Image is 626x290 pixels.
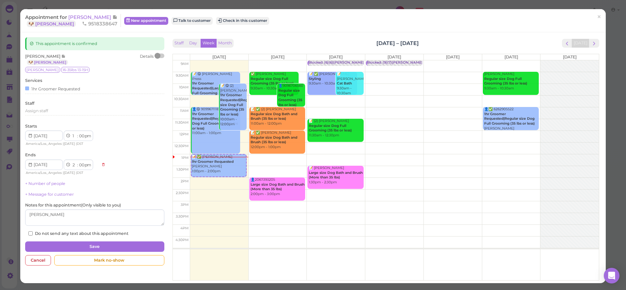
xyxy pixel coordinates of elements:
span: [PERSON_NAME] [68,14,112,20]
button: prev [562,39,572,48]
span: 12pm [179,132,189,136]
span: [DATE] [504,54,518,59]
b: 1hr Groomer Requested|Regular size Dog Full Grooming (35 lbs or less) [484,112,535,126]
span: [DATE] [563,54,577,59]
span: [DATE] [64,171,75,175]
div: Mark no-show [54,255,164,266]
b: 1hr Groomer Requested [192,160,234,164]
b: Regular size Dog Full Grooming (35 lbs or less) [251,77,294,86]
b: Large size Dog Bath and Brush (More than 35 lbs) [309,171,363,180]
div: Details [140,53,154,65]
div: 📝 [PERSON_NAME] 1:30pm - 2:30pm [308,166,363,185]
span: 3pm [181,203,189,207]
span: [DATE] [387,54,401,59]
div: Appointment for [25,14,121,27]
span: [DATE] [271,54,285,59]
a: 🐶 [PERSON_NAME] [27,21,76,27]
b: Cat Bath [337,81,352,85]
input: Do not send any text about this appointment [28,231,33,236]
span: 2pm [181,179,189,183]
span: 2:30pm [176,191,189,195]
label: Starts [25,123,37,129]
button: Month [216,39,234,48]
div: 👤😋 9099671118 11:00am - 1:00pm [192,107,240,136]
span: [PERSON_NAME] [25,54,61,59]
b: 1hr Groomer Requested|Regular size Dog Full Grooming (35 lbs or less) [220,93,254,116]
button: next [589,39,599,48]
b: Regular size Dog Full Grooming (35 lbs or less) [484,77,527,86]
div: | | [25,141,98,147]
button: Check in this customer [216,17,269,25]
span: 3:30pm [176,214,189,219]
button: Save [25,241,164,252]
span: [DATE] [329,54,343,59]
span: [PERSON_NAME] [25,67,60,73]
label: Do not send any text about this appointment [28,231,128,237]
div: 👤✅ 6262905522 [PERSON_NAME] 11:00am - 12:00pm [484,107,539,136]
span: 4pm [180,226,189,230]
b: Styling [309,77,321,81]
span: America/Los_Angeles [26,142,62,146]
div: 👤9096706560 10:00am - 11:00am [278,84,305,117]
div: Cancel [25,255,51,266]
button: Day [185,39,201,48]
div: 📝 ✅ [PERSON_NAME] [PERSON_NAME] 1:00pm - 2:00pm [191,155,246,174]
b: Regular size Dog Full Grooming (35 lbs or less) [278,88,302,107]
button: [DATE] [572,39,589,48]
button: Week [201,39,217,48]
b: Regular size Dog Bath and Brush (35 lbs or less) [251,112,297,121]
div: 📝 (2) [PERSON_NAME] 11:30am - 12:30pm [308,119,363,138]
a: + Message for customer [25,192,74,197]
span: 12:30pm [174,144,189,148]
div: 1hr Groomer Requested [25,85,80,92]
span: America/Los_Angeles [26,171,62,175]
div: Open Intercom Messenger [604,268,619,283]
div: This appointment is confirmed [25,37,164,50]
div: 📝 ✅ (2) [PERSON_NAME] 11:00am - 12:00pm [250,107,305,126]
span: Note [61,54,66,59]
span: [DATE] [212,54,226,59]
div: [PERSON_NAME] 9:30am - 10:30am [484,72,539,91]
span: 11am [180,109,189,113]
label: Ends [25,152,36,158]
div: 📝 😋 (2) [PERSON_NAME] 10:00am - 12:00pm [220,84,247,127]
b: Large size Dog Bath and Brush (More than 35 lbs) [251,182,305,191]
div: Blocked: (9)(7)[PERSON_NAME],[PERSON_NAME] • appointment [367,60,480,65]
span: 9:30am [176,73,189,78]
span: Assign staff [25,108,48,113]
span: 1pm [181,156,189,160]
b: 1hr Groomer Requested|Large size Dog Full Grooming (More than 35 lbs) [192,81,239,100]
span: 16-35lbs 13-15H [61,67,90,73]
span: 11:30am [175,120,189,125]
a: 🐶 [PERSON_NAME] [27,60,68,65]
button: Staff [173,39,186,48]
a: New appointment [124,17,168,25]
div: ✅ [PERSON_NAME] 9:30am - 10:30am [250,72,299,91]
div: | | [25,170,98,176]
h2: [DATE] – [DATE] [376,39,419,47]
a: [PERSON_NAME] 🐶 [PERSON_NAME] [25,14,117,27]
div: 📝 [PERSON_NAME] 9:30am - 10:30am [337,72,364,96]
span: [DATE] [64,142,75,146]
a: Talk to customer [172,17,213,25]
span: 4:30pm [175,238,189,242]
div: 👤2067393205 2:00pm - 3:00pm [250,177,305,197]
div: 📝 😋 [PERSON_NAME] Press [PERSON_NAME] 9:30am - 10:30am [192,72,240,110]
span: DST [77,171,83,175]
span: 9am [181,62,189,66]
label: Notes for this appointment ( Only visible to you ) [25,202,121,208]
span: [DATE] [446,54,460,59]
label: Services [25,78,42,84]
label: Staff [25,100,34,106]
a: + Number of people [25,181,65,186]
a: × [593,9,605,25]
span: × [597,12,601,22]
b: Regular size Dog Full Grooming (35 lbs or less) [309,124,352,133]
div: 📝 ✅ [PERSON_NAME] 9:30am - 10:30am [308,72,357,86]
span: DST [77,142,83,146]
div: 📝 ✅ [PERSON_NAME] 12:00pm - 1:00pm [250,130,305,150]
span: 9518338647 [82,21,117,27]
div: Blocked: (6)(6)[PERSON_NAME] • appointment [308,60,390,65]
b: Regular size Dog Bath and Brush (35 lbs or less) [251,135,297,145]
span: 10:30am [174,97,189,101]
